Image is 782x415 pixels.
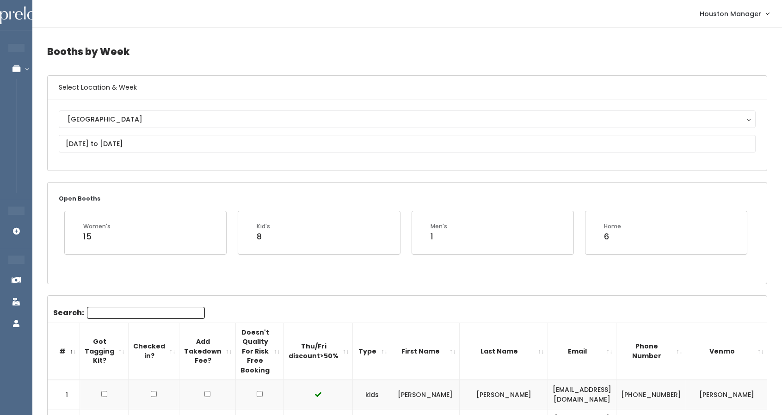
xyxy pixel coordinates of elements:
[353,323,391,380] th: Type: activate to sort column ascending
[257,231,270,243] div: 8
[431,231,447,243] div: 1
[48,76,767,99] h6: Select Location & Week
[686,380,768,409] td: [PERSON_NAME]
[179,323,236,380] th: Add Takedown Fee?: activate to sort column ascending
[257,222,270,231] div: Kid's
[604,231,621,243] div: 6
[47,39,767,64] h4: Booths by Week
[460,380,548,409] td: [PERSON_NAME]
[59,135,756,153] input: September 27 - October 3, 2025
[604,222,621,231] div: Home
[129,323,179,380] th: Checked in?: activate to sort column ascending
[616,323,686,380] th: Phone Number: activate to sort column ascending
[690,4,778,24] a: Houston Manager
[59,195,100,202] small: Open Booths
[391,380,460,409] td: [PERSON_NAME]
[48,323,80,380] th: #: activate to sort column descending
[87,307,205,319] input: Search:
[460,323,548,380] th: Last Name: activate to sort column ascending
[80,323,129,380] th: Got Tagging Kit?: activate to sort column ascending
[391,323,460,380] th: First Name: activate to sort column ascending
[353,380,391,409] td: kids
[59,110,756,128] button: [GEOGRAPHIC_DATA]
[236,323,284,380] th: Doesn't Quality For Risk Free Booking : activate to sort column ascending
[68,114,747,124] div: [GEOGRAPHIC_DATA]
[548,380,616,409] td: [EMAIL_ADDRESS][DOMAIN_NAME]
[700,9,761,19] span: Houston Manager
[53,307,205,319] label: Search:
[616,380,686,409] td: [PHONE_NUMBER]
[548,323,616,380] th: Email: activate to sort column ascending
[83,222,111,231] div: Women's
[83,231,111,243] div: 15
[686,323,768,380] th: Venmo: activate to sort column ascending
[48,380,80,409] td: 1
[431,222,447,231] div: Men's
[284,323,353,380] th: Thu/Fri discount&gt;50%: activate to sort column ascending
